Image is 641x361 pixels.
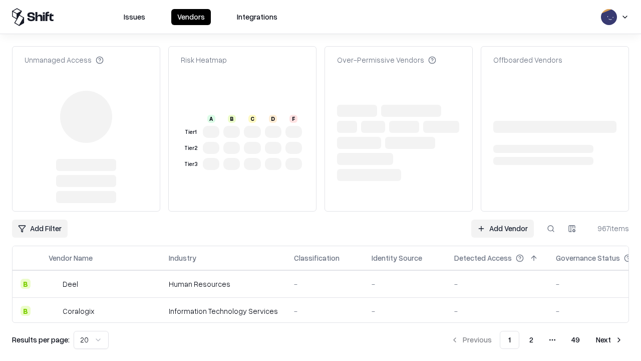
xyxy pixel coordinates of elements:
img: Coralogix [49,306,59,316]
div: Information Technology Services [169,306,278,316]
div: Tier 1 [183,128,199,136]
button: 1 [500,331,519,349]
div: Deel [63,279,78,289]
button: Issues [118,9,151,25]
button: Add Filter [12,220,68,238]
div: B [21,306,31,316]
nav: pagination [445,331,629,349]
div: D [269,115,277,123]
div: Offboarded Vendors [493,55,562,65]
div: - [294,279,356,289]
button: Next [590,331,629,349]
button: Integrations [231,9,283,25]
div: Governance Status [556,253,620,263]
div: - [372,279,438,289]
p: Results per page: [12,334,70,345]
div: B [228,115,236,123]
div: F [289,115,297,123]
div: 967 items [589,223,629,234]
div: Tier 3 [183,160,199,168]
div: - [294,306,356,316]
div: Over-Permissive Vendors [337,55,436,65]
button: Vendors [171,9,211,25]
div: A [207,115,215,123]
div: Detected Access [454,253,512,263]
div: Human Resources [169,279,278,289]
button: 2 [521,331,541,349]
div: Vendor Name [49,253,93,263]
div: C [248,115,256,123]
div: Risk Heatmap [181,55,227,65]
div: Tier 2 [183,144,199,152]
div: Classification [294,253,340,263]
div: Industry [169,253,196,263]
div: B [21,279,31,289]
div: Coralogix [63,306,94,316]
div: - [372,306,438,316]
div: - [454,306,540,316]
a: Add Vendor [471,220,534,238]
img: Deel [49,279,59,289]
div: Unmanaged Access [25,55,104,65]
div: - [454,279,540,289]
div: Identity Source [372,253,422,263]
button: 49 [563,331,588,349]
